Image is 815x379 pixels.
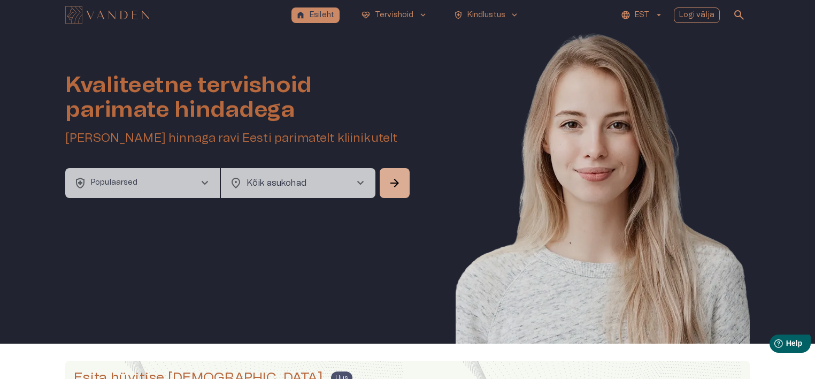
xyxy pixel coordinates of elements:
[247,177,337,189] p: Kõik asukohad
[357,7,432,23] button: ecg_heartTervishoidkeyboard_arrow_down
[296,10,305,20] span: home
[291,7,340,23] button: homeEsileht
[91,177,138,188] p: Populaarsed
[310,10,334,21] p: Esileht
[674,7,720,23] button: Logi välja
[619,7,665,23] button: EST
[510,10,519,20] span: keyboard_arrow_down
[418,10,428,20] span: keyboard_arrow_down
[361,10,371,20] span: ecg_heart
[65,131,412,146] h5: [PERSON_NAME] hinnaga ravi Eesti parimatelt kliinikutelt
[732,330,815,360] iframe: Help widget launcher
[65,168,220,198] button: health_and_safetyPopulaarsedchevron_right
[679,10,715,21] p: Logi välja
[354,177,367,189] span: chevron_right
[453,10,463,20] span: health_and_safety
[467,10,506,21] p: Kindlustus
[635,10,649,21] p: EST
[728,4,750,26] button: open search modal
[198,177,211,189] span: chevron_right
[388,177,401,189] span: arrow_forward
[65,73,412,122] h1: Kvaliteetne tervishoid parimate hindadega
[733,9,745,21] span: search
[449,7,524,23] button: health_and_safetyKindlustuskeyboard_arrow_down
[229,177,242,189] span: location_on
[380,168,410,198] button: Search
[74,177,87,189] span: health_and_safety
[65,7,287,22] a: Navigate to homepage
[456,30,750,376] img: Woman smiling
[65,6,149,24] img: Vanden logo
[375,10,414,21] p: Tervishoid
